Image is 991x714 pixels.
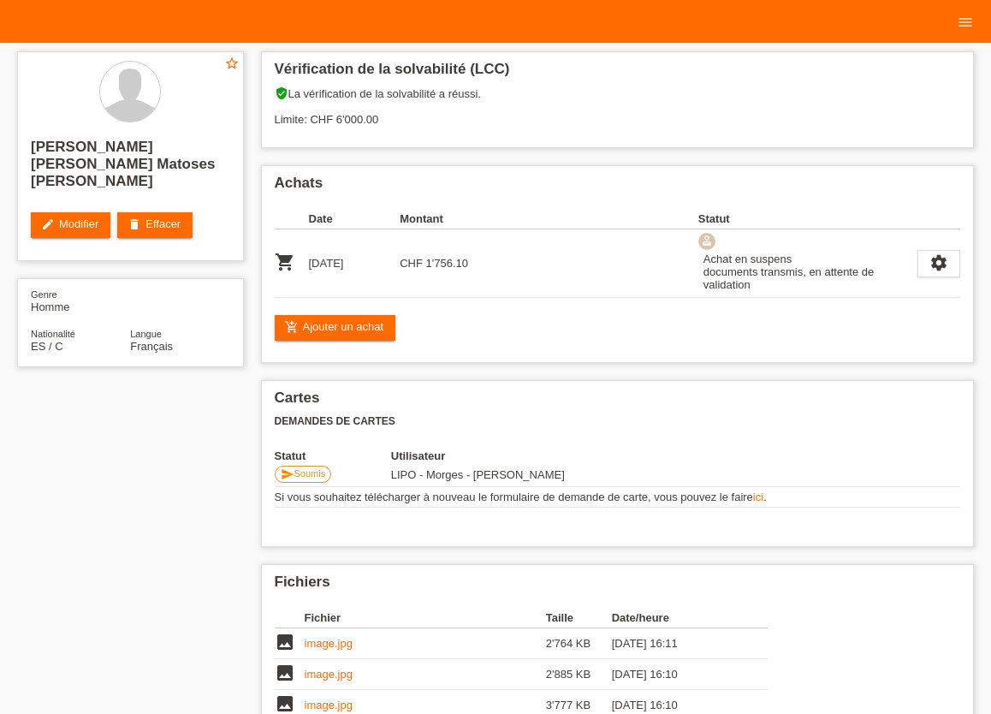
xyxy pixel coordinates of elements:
[275,415,961,428] h3: Demandes de cartes
[128,217,141,231] i: delete
[546,659,612,690] td: 2'885 KB
[305,699,353,711] a: image.jpg
[275,86,961,139] div: La vérification de la solvabilité a réussi. Limite: CHF 6'000.00
[224,56,240,74] a: star_border
[275,693,295,714] i: image
[305,668,353,681] a: image.jpg
[305,637,353,650] a: image.jpg
[612,628,744,659] td: [DATE] 16:11
[698,209,917,229] th: Statut
[305,608,546,628] th: Fichier
[275,487,961,508] td: Si vous souhaitez télécharger à nouveau le formulaire de demande de carte, vous pouvez le faire .
[546,628,612,659] td: 2'764 KB
[31,288,130,313] div: Homme
[294,468,326,479] span: Soumis
[701,235,713,247] i: approval
[400,229,491,298] td: CHF 1'756.10
[275,574,961,599] h2: Fichiers
[309,209,401,229] th: Date
[275,663,295,683] i: image
[275,449,391,462] th: Statut
[275,390,961,415] h2: Cartes
[612,608,744,628] th: Date/heure
[612,659,744,690] td: [DATE] 16:10
[275,632,295,652] i: image
[309,229,401,298] td: [DATE]
[391,468,565,481] span: 24.09.2025
[41,217,55,231] i: edit
[400,209,491,229] th: Montant
[275,175,961,200] h2: Achats
[117,212,193,238] a: deleteEffacer
[957,14,974,31] i: menu
[285,320,299,334] i: add_shopping_cart
[224,56,240,71] i: star_border
[31,340,63,353] span: Espagne / C / 29.03.2012
[546,608,612,628] th: Taille
[275,315,396,341] a: add_shopping_cartAjouter un achat
[948,16,982,27] a: menu
[31,212,110,238] a: editModifier
[281,467,294,481] i: send
[275,86,288,100] i: verified_user
[130,340,173,353] span: Français
[31,139,230,199] h2: [PERSON_NAME] [PERSON_NAME] Matoses [PERSON_NAME]
[275,252,295,272] i: POSP00027944
[391,449,666,462] th: Utilisateur
[31,289,57,300] span: Genre
[130,329,162,339] span: Langue
[31,329,75,339] span: Nationalité
[698,250,917,294] div: Achat en suspens documents transmis, en attente de validation
[753,491,763,503] a: ici
[275,61,961,86] h2: Vérification de la solvabilité (LCC)
[929,253,948,272] i: settings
